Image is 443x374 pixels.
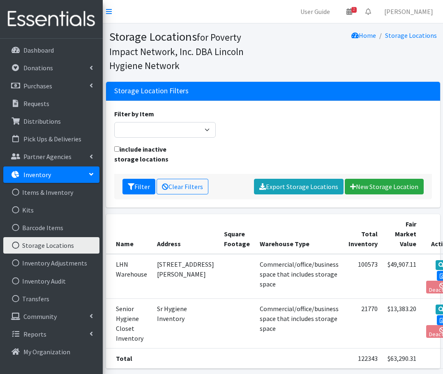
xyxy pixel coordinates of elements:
p: Purchases [23,82,52,90]
td: [STREET_ADDRESS][PERSON_NAME] [152,254,219,299]
td: 122343 [344,348,383,368]
p: Community [23,312,57,321]
a: Clear Filters [157,179,208,194]
span: 2 [351,7,357,13]
a: Kits [3,202,99,218]
label: Filter by Item [114,109,154,119]
a: Partner Agencies [3,148,99,165]
input: include inactive storage locations [114,146,120,152]
p: Distributions [23,117,61,125]
th: Name [106,214,152,254]
a: Transfers [3,291,99,307]
th: Total Inventory [344,214,383,254]
th: Warehouse Type [255,214,344,254]
p: Requests [23,99,49,108]
a: Inventory Audit [3,273,99,289]
td: Commercial/office/business space that includes storage space [255,298,344,348]
td: 21770 [344,298,383,348]
td: Sr Hygiene Inventory [152,298,219,348]
a: Inventory Adjustments [3,255,99,271]
a: Export Storage Locations [254,179,344,194]
a: Dashboard [3,42,99,58]
button: Filter [122,179,155,194]
td: 100573 [344,254,383,299]
p: Partner Agencies [23,152,72,161]
a: Storage Locations [3,237,99,254]
th: Address [152,214,219,254]
a: Purchases [3,78,99,94]
strong: Total [116,354,132,362]
a: Home [351,31,376,39]
a: Requests [3,95,99,112]
td: $13,383.20 [383,298,421,348]
th: Fair Market Value [383,214,421,254]
p: Inventory [23,171,51,179]
td: LHN Warehouse [106,254,152,299]
a: Reports [3,326,99,342]
a: New Storage Location [345,179,424,194]
label: include inactive storage locations [114,144,189,164]
a: Community [3,308,99,325]
h3: Storage Location Filters [114,87,189,95]
a: Pick Ups & Deliveries [3,131,99,147]
a: Storage Locations [385,31,437,39]
p: Dashboard [23,46,54,54]
p: Donations [23,64,53,72]
a: Barcode Items [3,219,99,236]
p: Pick Ups & Deliveries [23,135,81,143]
th: Square Footage [219,214,255,254]
a: 2 [340,3,359,20]
a: User Guide [294,3,337,20]
a: Distributions [3,113,99,129]
a: Donations [3,60,99,76]
img: HumanEssentials [3,5,99,33]
a: Inventory [3,166,99,183]
td: Senior Hygiene Closet Inventory [106,298,152,348]
a: Items & Inventory [3,184,99,201]
td: Commercial/office/business space that includes storage space [255,254,344,299]
td: $63,290.31 [383,348,421,368]
h1: Storage Locations [109,30,270,72]
small: for Poverty Impact Network, Inc. DBA Lincoln Hygiene Network [109,31,244,72]
p: Reports [23,330,46,338]
td: $49,907.11 [383,254,421,299]
a: [PERSON_NAME] [378,3,440,20]
p: My Organization [23,348,70,356]
a: My Organization [3,344,99,360]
